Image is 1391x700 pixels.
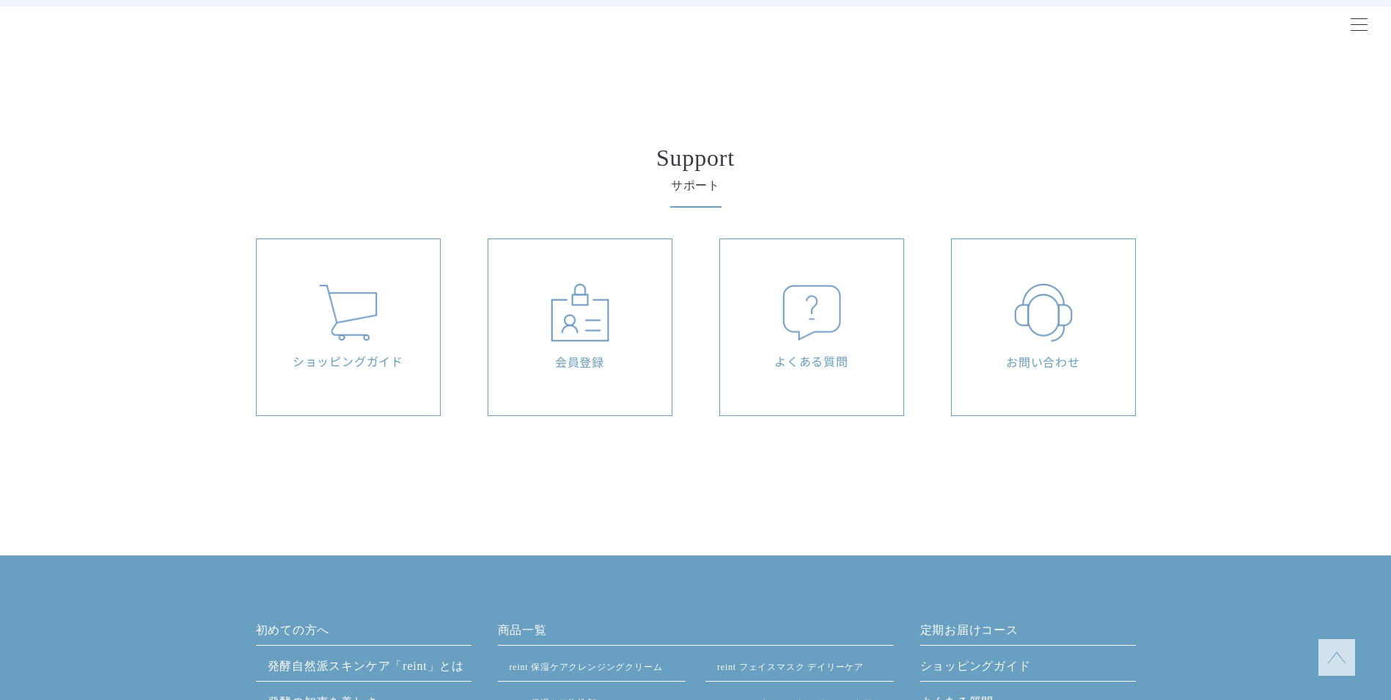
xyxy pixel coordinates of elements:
img: アイコン [782,285,841,341]
a: アイコン お問い合わせ [951,238,1136,416]
p: 会員登録 [496,353,664,371]
span: サポート [300,177,1092,194]
a: 発酵⾃然派スキンケア「reint」とは [268,660,465,672]
a: アイコン ショッピングガイド [256,238,441,416]
a: reint フェイスマスク デイリーケア [717,662,864,672]
img: アイコン [551,283,609,342]
a: 定期お届けコース [920,621,1136,645]
img: topに戻る [1328,649,1346,666]
h2: Support [300,146,1092,169]
p: お問い合わせ [959,353,1128,371]
a: ショッピングガイド [920,657,1136,681]
a: アイコン よくある質問 [719,238,904,416]
img: アイコン [319,285,378,341]
p: ショッピングガイド [264,352,433,370]
img: アイコン [1014,283,1073,342]
a: reint 保湿ケアクレンジングクリーム [510,662,663,672]
p: よくある質問 [727,352,896,370]
a: 商品一覧 [498,621,894,645]
a: 初めての方へ [256,621,471,645]
a: アイコン 会員登録 [488,238,672,416]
